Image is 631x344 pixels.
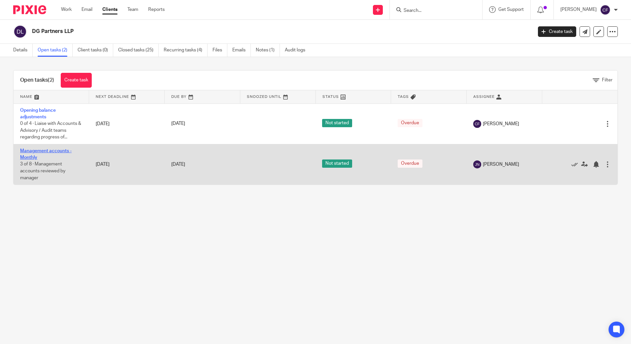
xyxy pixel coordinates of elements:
[89,144,165,185] td: [DATE]
[13,5,46,14] img: Pixie
[127,6,138,13] a: Team
[20,149,72,160] a: Management accounts - Monthly
[48,77,54,83] span: (2)
[89,103,165,144] td: [DATE]
[498,7,524,12] span: Get Support
[483,121,519,127] span: [PERSON_NAME]
[171,162,185,167] span: [DATE]
[148,6,165,13] a: Reports
[20,77,54,84] h1: Open tasks
[78,44,113,57] a: Client tasks (0)
[398,119,422,127] span: Overdue
[20,121,81,139] span: 0 of 4 · Liaise with Accounts & Advisory / Audit teams regarding progress of...
[102,6,117,13] a: Clients
[322,119,352,127] span: Not started
[13,25,27,39] img: svg%3E
[473,120,481,128] img: svg%3E
[13,44,33,57] a: Details
[398,159,422,168] span: Overdue
[61,6,72,13] a: Work
[602,78,613,82] span: Filter
[571,161,581,168] a: Mark as done
[213,44,227,57] a: Files
[38,44,73,57] a: Open tasks (2)
[256,44,280,57] a: Notes (1)
[20,162,65,180] span: 3 of 8 · Management accounts reviewed by manager
[20,108,56,119] a: Opening balance adjustments
[118,44,159,57] a: Closed tasks (25)
[82,6,92,13] a: Email
[322,95,339,99] span: Status
[322,159,352,168] span: Not started
[600,5,611,15] img: svg%3E
[473,160,481,168] img: svg%3E
[32,28,429,35] h2: DG Partners LLP
[398,95,409,99] span: Tags
[247,95,282,99] span: Snoozed Until
[538,26,576,37] a: Create task
[560,6,597,13] p: [PERSON_NAME]
[232,44,251,57] a: Emails
[164,44,208,57] a: Recurring tasks (4)
[403,8,462,14] input: Search
[171,122,185,126] span: [DATE]
[483,161,519,168] span: [PERSON_NAME]
[61,73,92,88] a: Create task
[285,44,310,57] a: Audit logs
